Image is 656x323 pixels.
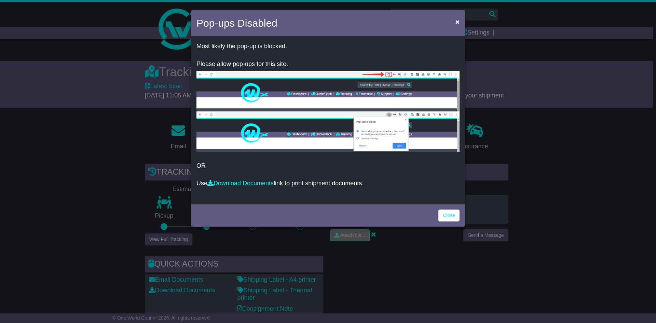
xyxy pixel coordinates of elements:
img: allow-popup-1.png [196,71,460,111]
a: Download Documents [207,180,274,187]
button: Close [452,15,463,29]
p: Use link to print shipment documents. [196,180,460,187]
div: OR [191,38,465,203]
img: allow-popup-2.png [196,111,460,152]
span: × [455,18,460,26]
p: Most likely the pop-up is blocked. [196,43,460,50]
p: Please allow pop-ups for this site. [196,60,460,68]
a: Close [438,210,460,221]
h4: Pop-ups Disabled [196,15,277,31]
